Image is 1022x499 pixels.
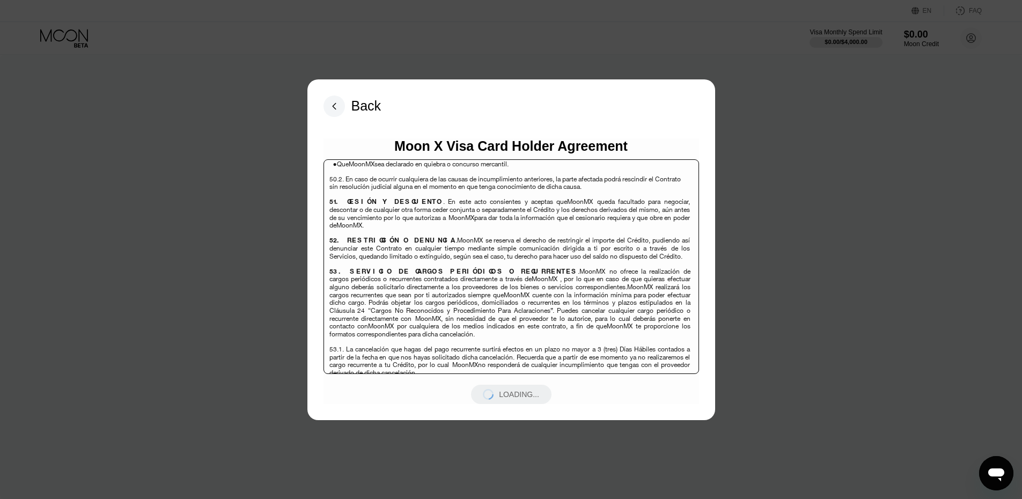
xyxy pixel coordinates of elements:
span: se reserva el derecho de restringir el importe del Crédito, pudiendo así denunciar este Contrato ... [329,236,690,253]
span: MoonMX [567,197,593,206]
div: Moon X Visa Card Holder Agreement [394,138,628,154]
span: MoonMX [336,221,362,230]
span: sea declarado en quiebra o concurso mercantil. [374,159,509,168]
span: . [578,267,579,276]
span: , por lo que en caso de que quieras efectuar alguno deberás solicitarlo directamente a los provee... [329,274,690,291]
span: . [362,221,364,230]
span: MoonMX [532,274,557,283]
span: cuente con la información mínima para poder efectuar dicho cargo. Podrás objetar los cargos perió... [329,290,690,323]
span: MoonMX [607,321,633,331]
span: realizará los cargos recurrentes que sean por ti autorizados siempre que [329,282,690,299]
div: Back [351,98,381,114]
span: Que [337,159,349,168]
span: MoonMX [579,267,605,276]
span: MoonMX [349,159,374,168]
span: MoonMX [627,282,653,291]
span: MoonMX [448,213,474,222]
span: no responderá de cualquier incumplimiento que tengas con el proveedor derivado de dicha cancelación. [329,360,690,377]
span: 53.1. La cancelación que hagas del pago recurrente surtirá efectos en un plazo no mayor a 3 (tres... [329,344,690,369]
span: de los Servicios [329,244,690,261]
span: MoonMX [368,321,394,331]
span: para dar toda la información que el cesionario requiera y que obre en poder de [329,213,690,230]
span: MoonMX [452,360,478,369]
span: MoonMX [457,236,483,245]
div: Back [323,96,381,117]
span: 53. SERVICIO DE CARGOS PERIÓDICOS O RECURRENTES [329,267,578,276]
span: , quedando limitado o extinguido, según sea el caso, tu derecho para hacer uso del saldo no dispu... [356,252,682,261]
span: 51. CESIÓN Y DESCUENTO [329,197,443,206]
span: queda facultado para negociar, descontar o de cualquier otra forma ceder conjunta o separadamente... [329,197,690,222]
span: te proporcione los formatos correspondientes para dicha cancelación. [329,321,690,339]
span: . En este acto consientes y aceptas que [443,197,567,206]
span: 52. RESTRICCIÓN O DENUNCIA [329,236,455,245]
span: ● [333,160,337,168]
span: . [455,236,457,245]
span: no ofrece la realización de cargos periódicos o recurrentes contratados directamente a través de [329,267,690,284]
span: por cualquiera de los medios indicados en este contrato, a fin de que [397,321,607,331]
span: 50.2. En caso de ocurrir cualquiera de las causas de incumplimiento anteriores, la parte afectada... [329,174,681,192]
span: MoonMX [415,314,441,323]
span: , sin necesidad de que el proveedor te lo autorice, para lo cual deberás ponerte en contacto con [329,314,690,331]
iframe: Nút để khởi chạy cửa sổ nhắn tin [979,456,1013,490]
span: MoonMX [504,290,530,299]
